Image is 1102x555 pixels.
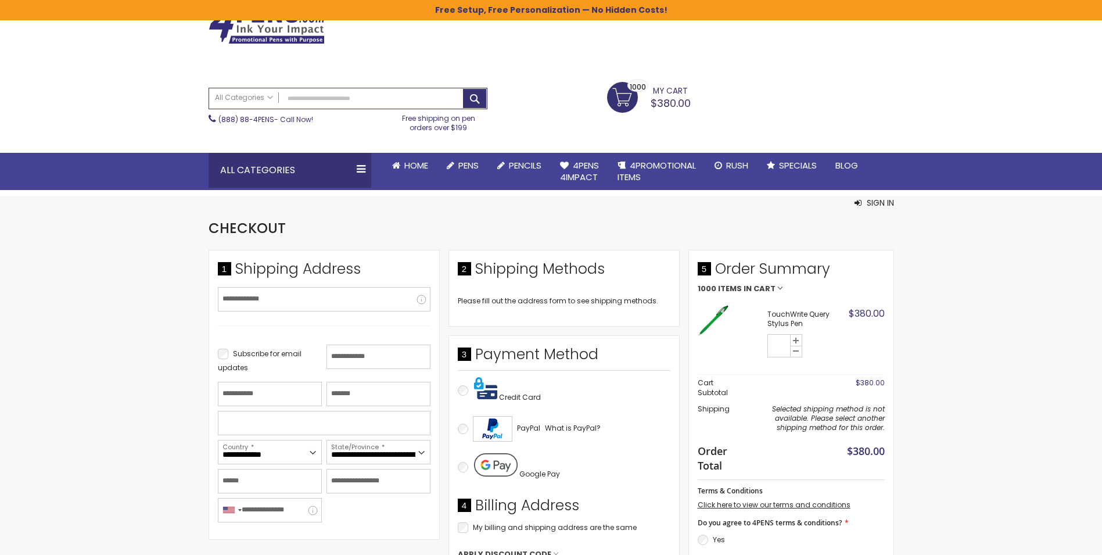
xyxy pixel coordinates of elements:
span: Selected shipping method is not available. Please select another shipping method for this order. [772,404,885,432]
span: Rush [726,159,748,171]
div: Please fill out the address form to see shipping methods. [458,296,670,306]
span: $380.00 [651,96,691,110]
strong: Order Total [698,442,737,472]
div: All Categories [209,153,371,188]
span: Blog [835,159,858,171]
span: All Categories [215,93,273,102]
img: TouchWrite Query Stylus Pen-Green [698,305,730,336]
span: Subscribe for email updates [218,349,301,373]
a: $380.00 1000 [607,82,691,111]
div: United States: +1 [218,499,245,522]
span: Sign In [867,197,894,209]
span: $380.00 [849,307,885,320]
span: 1000 [698,285,716,293]
span: Terms & Conditions [698,486,763,496]
a: 4PROMOTIONALITEMS [608,153,705,191]
img: Pay with Google Pay [474,453,518,477]
a: Pencils [488,153,551,178]
img: 4Pens Custom Pens and Promotional Products [209,7,325,44]
span: $380.00 [847,444,885,458]
a: Pens [437,153,488,178]
span: Specials [779,159,817,171]
span: 4Pens 4impact [560,159,599,183]
span: Pencils [509,159,541,171]
a: All Categories [209,88,279,108]
a: 4Pens4impact [551,153,608,191]
th: Cart Subtotal [698,375,742,401]
span: $380.00 [856,378,885,388]
span: Checkout [209,219,286,238]
span: Order Summary [698,259,885,285]
span: What is PayPal? [545,423,601,433]
div: Billing Address [458,496,670,521]
a: Rush [705,153,758,178]
span: Items in Cart [718,285,776,293]
img: Pay with credit card [474,377,497,400]
a: Specials [758,153,826,178]
label: Yes [713,535,725,545]
div: Shipping Methods [458,259,670,285]
span: 4PROMOTIONAL ITEMS [618,159,696,183]
div: Shipping Address [218,259,430,285]
span: - Call Now! [218,114,313,124]
span: Home [404,159,428,171]
a: Blog [826,153,867,178]
a: What is PayPal? [545,421,601,435]
span: My billing and shipping address are the same [473,522,637,532]
a: Home [383,153,437,178]
div: Payment Method [458,345,670,370]
iframe: Google Customer Reviews [1006,524,1102,555]
button: Sign In [855,197,894,209]
span: 1000 [630,81,646,92]
span: Pens [458,159,479,171]
span: Do you agree to 4PENS terms & conditions? [698,518,842,528]
img: Acceptance Mark [473,416,512,442]
span: Shipping [698,404,730,414]
a: Click here to view our terms and conditions [698,500,850,510]
a: (888) 88-4PENS [218,114,274,124]
div: Free shipping on pen orders over $199 [390,109,487,133]
span: Google Pay [519,469,560,479]
span: PayPal [517,423,540,433]
strong: TouchWrite Query Stylus Pen [767,310,846,328]
span: Credit Card [499,392,541,402]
